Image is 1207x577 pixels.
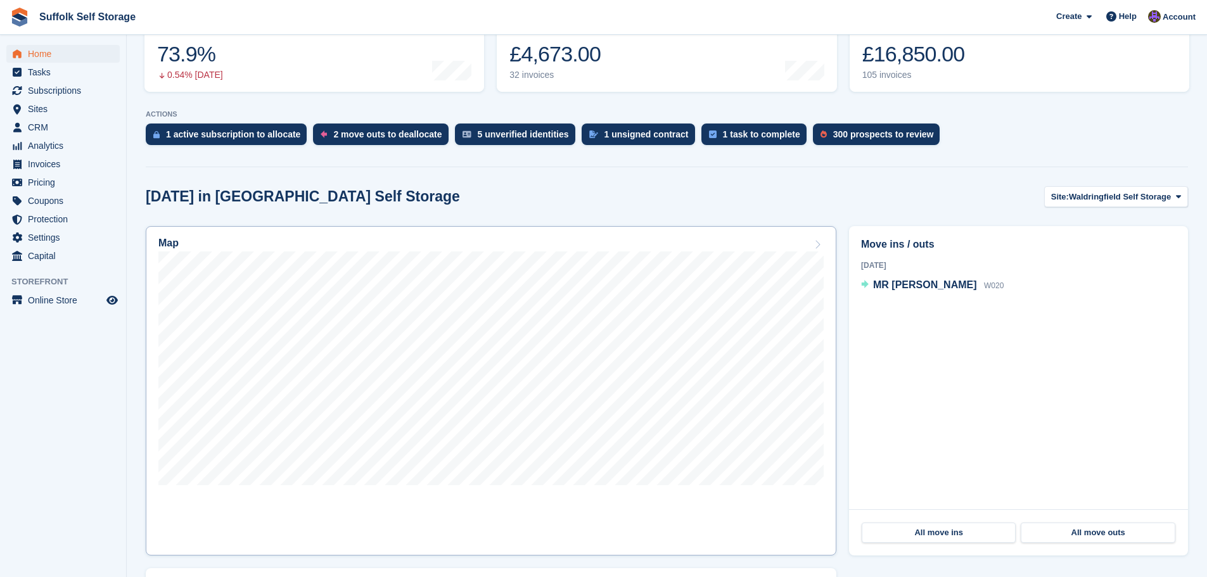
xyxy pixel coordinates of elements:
a: menu [6,118,120,136]
span: Storefront [11,276,126,288]
img: move_outs_to_deallocate_icon-f764333ba52eb49d3ac5e1228854f67142a1ed5810a6f6cc68b1a99e826820c5.svg [321,130,327,138]
span: Sites [28,100,104,118]
a: Awaiting payment £16,850.00 105 invoices [850,11,1189,92]
span: Capital [28,247,104,265]
div: 1 active subscription to allocate [166,129,300,139]
a: Suffolk Self Storage [34,6,141,27]
div: 5 unverified identities [478,129,569,139]
span: CRM [28,118,104,136]
p: ACTIONS [146,110,1188,118]
div: 1 task to complete [723,129,800,139]
span: Invoices [28,155,104,173]
span: Pricing [28,174,104,191]
a: menu [6,137,120,155]
span: Account [1163,11,1196,23]
span: Site: [1051,191,1069,203]
h2: Move ins / outs [861,237,1176,252]
button: Site: Waldringfield Self Storage [1044,186,1188,207]
img: Emma [1148,10,1161,23]
span: Settings [28,229,104,246]
div: £16,850.00 [862,41,965,67]
img: active_subscription_to_allocate_icon-d502201f5373d7db506a760aba3b589e785aa758c864c3986d89f69b8ff3... [153,130,160,139]
a: MR [PERSON_NAME] W020 [861,277,1004,294]
h2: [DATE] in [GEOGRAPHIC_DATA] Self Storage [146,188,460,205]
a: Map [146,226,836,555]
span: Waldringfield Self Storage [1069,191,1171,203]
div: 1 unsigned contract [604,129,689,139]
div: 105 invoices [862,70,965,80]
a: Month-to-date sales £4,673.00 32 invoices [497,11,836,92]
div: £4,673.00 [509,41,604,67]
a: menu [6,155,120,173]
span: MR [PERSON_NAME] [873,279,977,290]
a: Preview store [105,293,120,308]
span: Tasks [28,63,104,81]
a: 300 prospects to review [813,124,947,151]
img: task-75834270c22a3079a89374b754ae025e5fb1db73e45f91037f5363f120a921f8.svg [709,130,717,138]
h2: Map [158,238,179,249]
a: All move outs [1021,523,1175,543]
div: 32 invoices [509,70,604,80]
img: stora-icon-8386f47178a22dfd0bd8f6a31ec36ba5ce8667c1dd55bd0f319d3a0aa187defe.svg [10,8,29,27]
span: Create [1056,10,1082,23]
span: Online Store [28,291,104,309]
img: contract_signature_icon-13c848040528278c33f63329250d36e43548de30e8caae1d1a13099fd9432cc5.svg [589,130,598,138]
a: menu [6,210,120,228]
span: Protection [28,210,104,228]
a: menu [6,82,120,99]
a: menu [6,100,120,118]
span: Home [28,45,104,63]
span: Help [1119,10,1137,23]
span: Subscriptions [28,82,104,99]
span: Analytics [28,137,104,155]
img: verify_identity-adf6edd0f0f0b5bbfe63781bf79b02c33cf7c696d77639b501bdc392416b5a36.svg [463,130,471,138]
a: menu [6,45,120,63]
div: 300 prospects to review [833,129,934,139]
span: W020 [984,281,1004,290]
a: 2 move outs to deallocate [313,124,454,151]
div: 73.9% [157,41,223,67]
img: prospect-51fa495bee0391a8d652442698ab0144808aea92771e9ea1ae160a38d050c398.svg [821,130,827,138]
a: menu [6,291,120,309]
a: menu [6,229,120,246]
a: menu [6,63,120,81]
a: menu [6,247,120,265]
a: Occupancy 73.9% 0.54% [DATE] [144,11,484,92]
a: 1 unsigned contract [582,124,701,151]
a: menu [6,174,120,191]
a: All move ins [862,523,1016,543]
div: [DATE] [861,260,1176,271]
a: 1 task to complete [701,124,813,151]
a: 1 active subscription to allocate [146,124,313,151]
a: menu [6,192,120,210]
span: Coupons [28,192,104,210]
div: 0.54% [DATE] [157,70,223,80]
a: 5 unverified identities [455,124,582,151]
div: 2 move outs to deallocate [333,129,442,139]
